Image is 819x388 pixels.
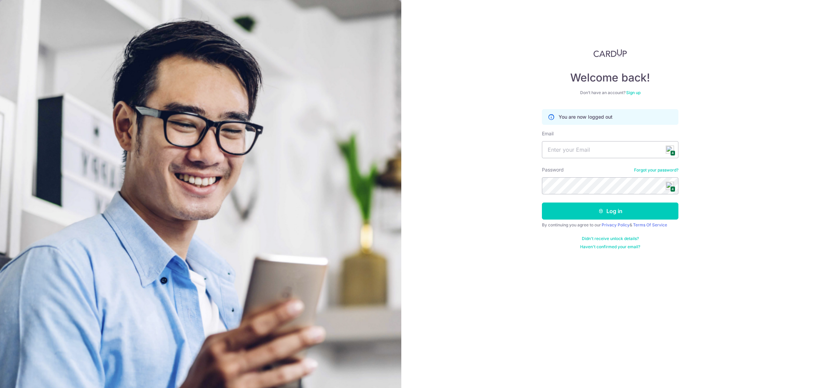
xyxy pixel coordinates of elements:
img: npw-badge-icon.svg [666,146,674,154]
h4: Welcome back! [542,71,678,85]
a: Didn't receive unlock details? [582,236,639,241]
a: Terms Of Service [633,222,667,227]
div: Don’t have an account? [542,90,678,95]
span: 4 [670,186,675,192]
a: Haven't confirmed your email? [580,244,640,250]
a: Privacy Policy [602,222,630,227]
img: CardUp Logo [593,49,627,57]
input: Enter your Email [542,141,678,158]
img: npw-badge-icon.svg [666,182,674,190]
label: Email [542,130,554,137]
button: Log in [542,203,678,220]
label: Password [542,166,564,173]
span: 4 [670,150,675,156]
div: By continuing you agree to our & [542,222,678,228]
p: You are now logged out [559,114,613,120]
a: Forgot your password? [634,167,678,173]
a: Sign up [626,90,641,95]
